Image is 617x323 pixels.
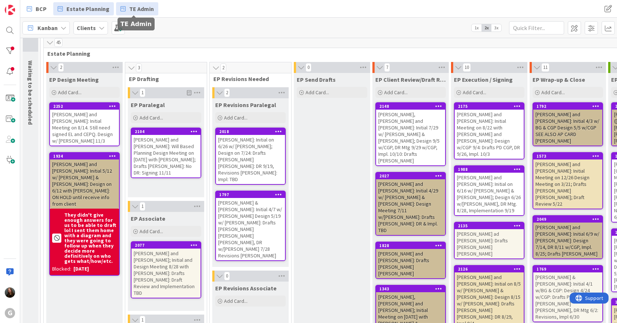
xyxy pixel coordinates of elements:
span: EP Revisions Paralegal [215,101,276,109]
div: [PERSON_NAME] and [PERSON_NAME]: Initial on 6/16 w/ [PERSON_NAME] & [PERSON_NAME]; Design 6/26 w/... [455,173,524,215]
a: Estate Planning [53,2,114,15]
div: 2027[PERSON_NAME] and [PERSON_NAME]: Initial 4/29 w/ [PERSON_NAME] & [PERSON_NAME]: Design Meetin... [376,173,445,235]
div: [PERSON_NAME] & [PERSON_NAME]: Initial 4/7 w/ [PERSON_NAME] Design 5/19 w/ [PERSON_NAME]: Drafts ... [216,198,285,260]
div: [PERSON_NAME] ad [PERSON_NAME]: Drafts [PERSON_NAME] [PERSON_NAME] [455,229,524,258]
span: Add Card... [140,114,163,121]
div: 2027 [376,173,445,179]
div: 1792[PERSON_NAME] and [PERSON_NAME]: Initial 4/3 w/ BG & CGP Design 5/5 w/CGP SEE ALSO AP CARD [P... [533,103,602,146]
div: 1343 [376,286,445,292]
div: [PERSON_NAME] and [PERSON_NAME]: Initial Meeting on 8/14. Still need signed EL and CEPQ. Design w... [50,110,119,146]
div: 2252[PERSON_NAME] and [PERSON_NAME]: Initial Meeting on 8/14. Still need signed EL and CEPQ. Desi... [50,103,119,146]
a: 1988[PERSON_NAME] and [PERSON_NAME]: Initial on 6/16 w/ [PERSON_NAME] & [PERSON_NAME]; Design 6/2... [454,165,524,216]
input: Quick Filter... [509,21,564,34]
a: 1797[PERSON_NAME] & [PERSON_NAME]: Initial 4/7 w/ [PERSON_NAME] Design 5/19 w/ [PERSON_NAME]: Dra... [215,191,286,261]
img: Visit kanbanzone.com [5,5,15,15]
div: 2252 [50,103,119,110]
span: EP Execution / Signing [454,76,513,83]
div: 2049 [533,216,602,223]
span: 45 [54,38,62,47]
div: 1828 [379,243,445,248]
a: 2252[PERSON_NAME] and [PERSON_NAME]: Initial Meeting on 8/14. Still need signed EL and CEPQ. Desi... [49,102,120,146]
span: Add Card... [541,89,565,96]
div: 2126 [458,267,524,272]
div: [PERSON_NAME] and [PERSON_NAME]: Will Based Planning Design Meeting on [DATE] with [PERSON_NAME];... [131,135,201,177]
span: EP Revisions Needed [213,75,282,82]
span: Add Card... [224,298,248,304]
div: [PERSON_NAME] and [PERSON_NAME]: Initial 5/12 w/ [PERSON_NAME] & [PERSON_NAME]: Design on 6/12 wi... [50,159,119,209]
div: 2135 [458,223,524,228]
span: EP Send Drafts [297,76,336,83]
span: Add Card... [140,228,163,235]
div: 2104 [131,128,201,135]
span: Estate Planning [66,4,109,13]
div: [PERSON_NAME] and [PERSON_NAME]; Initial and Design Meeting 8/28 with [PERSON_NAME]: Drafts [PERS... [131,249,201,298]
div: 2049[PERSON_NAME] and [PERSON_NAME]: Initial 6/9 w/ [PERSON_NAME]: Design 7/14, DR 8/11 w/CGP, Im... [533,216,602,258]
div: 1797 [216,191,285,198]
div: 2077 [135,243,201,248]
span: 2 [224,88,230,97]
span: EP Client Review/Draft Review Meeting [375,76,446,83]
span: 2 [220,63,226,72]
div: 2027 [379,173,445,179]
a: 1792[PERSON_NAME] and [PERSON_NAME]: Initial 4/3 w/ BG & CGP Design 5/5 w/CGP SEE ALSO AP CARD [P... [533,102,603,146]
span: TE Admin [129,4,154,13]
div: [PERSON_NAME] & [PERSON_NAME]: Initial 4/1 w/BG & CGP: Design 4/24 w/CGP: Drafts PD [PERSON_NAME]... [533,272,602,322]
div: [PERSON_NAME], [PERSON_NAME] and [PERSON_NAME]: Initial 7/29 w/ [PERSON_NAME] & [PERSON_NAME]; De... [376,110,445,165]
div: 1934 [50,153,119,159]
b: Clients [77,24,96,32]
div: 1769 [537,267,602,272]
div: G [5,308,15,318]
div: [PERSON_NAME] and [PERSON_NAME]: Initial Meeting on 8/22 with [PERSON_NAME] and [PERSON_NAME]: De... [455,110,524,159]
div: [DATE] [73,265,89,273]
div: 1792 [537,104,602,109]
h5: TE Admin [120,21,152,27]
div: Blocked: [52,265,71,273]
div: [PERSON_NAME] and [PERSON_NAME]: Initial 6/9 w/ [PERSON_NAME]: Design 7/14, DR 8/11 w/CGP, Impl. ... [533,223,602,258]
span: EP Drafting [129,75,198,82]
div: 1792 [533,103,602,110]
a: BCP [22,2,51,15]
span: EP Wrap-up & Close [533,76,585,83]
div: 2104 [135,129,201,134]
div: 2104[PERSON_NAME] and [PERSON_NAME]: Will Based Planning Design Meeting on [DATE] with [PERSON_NA... [131,128,201,177]
div: 1769 [533,266,602,272]
div: 2175[PERSON_NAME] and [PERSON_NAME]: Initial Meeting on 8/22 with [PERSON_NAME] and [PERSON_NAME]... [455,103,524,159]
span: 1 [140,202,145,211]
span: 0 [306,63,311,72]
div: 2148 [376,103,445,110]
a: 1828[PERSON_NAME] and [PERSON_NAME]: Drafts [PERSON_NAME] [PERSON_NAME] [375,242,446,279]
a: 2027[PERSON_NAME] and [PERSON_NAME]: Initial 4/29 w/ [PERSON_NAME] & [PERSON_NAME]: Design Meetin... [375,172,446,236]
span: Add Card... [306,89,329,96]
div: 2077[PERSON_NAME] and [PERSON_NAME]; Initial and Design Meeting 8/28 with [PERSON_NAME]: Drafts [... [131,242,201,298]
a: 2175[PERSON_NAME] and [PERSON_NAME]: Initial Meeting on 8/22 with [PERSON_NAME] and [PERSON_NAME]... [454,102,524,159]
a: 2135[PERSON_NAME] ad [PERSON_NAME]: Drafts [PERSON_NAME] [PERSON_NAME] [454,222,524,259]
div: [PERSON_NAME] and [PERSON_NAME]: Drafts [PERSON_NAME] [PERSON_NAME] [376,249,445,278]
div: 2077 [131,242,201,249]
div: [PERSON_NAME] and [PERSON_NAME]: Initial 4/29 w/ [PERSON_NAME] & [PERSON_NAME]: Design Meeting 7/... [376,179,445,235]
a: 1934[PERSON_NAME] and [PERSON_NAME]: Initial 5/12 w/ [PERSON_NAME] & [PERSON_NAME]: Design on 6/1... [49,152,120,276]
span: EP Associate [131,215,165,222]
div: 1828[PERSON_NAME] and [PERSON_NAME]: Drafts [PERSON_NAME] [PERSON_NAME] [376,242,445,278]
div: 1988 [455,166,524,173]
div: 2018[PERSON_NAME]: Initial on 6/26 w/ [PERSON_NAME]; Design on 7/24: Drafts [PERSON_NAME] [PERSON... [216,128,285,184]
span: EP Paralegal [131,101,165,109]
div: 1988 [458,167,524,172]
div: 2018 [216,128,285,135]
a: 2077[PERSON_NAME] and [PERSON_NAME]; Initial and Design Meeting 8/28 with [PERSON_NAME]: Drafts [... [131,241,201,298]
div: [PERSON_NAME]: Initial on 6/26 w/ [PERSON_NAME]; Design on 7/24: Drafts [PERSON_NAME] [PERSON_NAM... [216,135,285,184]
span: 7 [384,63,390,72]
span: Add Card... [58,89,82,96]
a: 1573[PERSON_NAME] and [PERSON_NAME]: Initial Meeting on 12/26 Design Meeting on 3/21; Drafts [PER... [533,152,603,209]
a: 1769[PERSON_NAME] & [PERSON_NAME]: Initial 4/1 w/BG & CGP: Design 4/24 w/CGP: Drafts PD [PERSON_N... [533,265,603,322]
div: 1934 [53,154,119,159]
span: 2 [58,63,64,72]
span: Support [15,1,33,10]
span: BCP [36,4,47,13]
div: 2175 [455,103,524,110]
div: 1934[PERSON_NAME] and [PERSON_NAME]: Initial 5/12 w/ [PERSON_NAME] & [PERSON_NAME]: Design on 6/1... [50,153,119,209]
div: 1343 [379,286,445,291]
div: 1828 [376,242,445,249]
img: AM [5,287,15,298]
a: 2148[PERSON_NAME], [PERSON_NAME] and [PERSON_NAME]: Initial 7/29 w/ [PERSON_NAME] & [PERSON_NAME]... [375,102,446,166]
b: They didn't give enough answers for us to be able to draft lol I sent them home with a diagram an... [64,212,117,264]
